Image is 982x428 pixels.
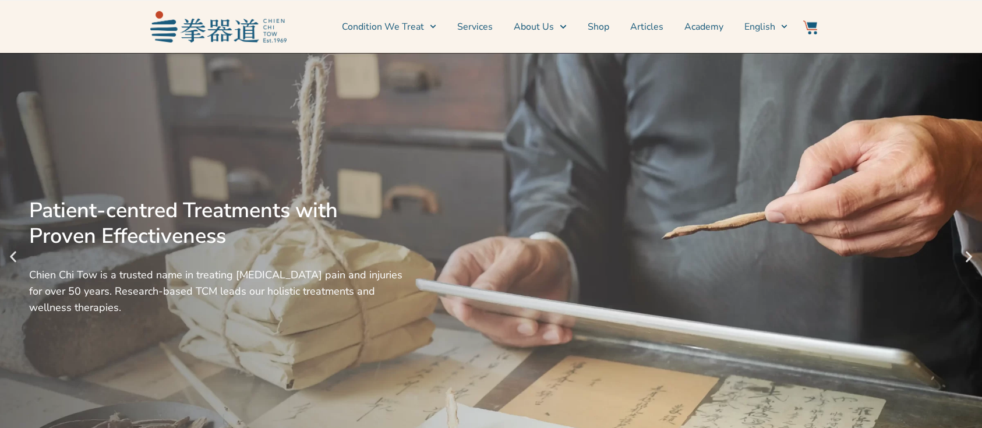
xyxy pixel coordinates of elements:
a: Services [457,12,493,41]
img: Website Icon-03 [803,20,817,34]
div: Next slide [962,250,976,264]
a: Condition We Treat [342,12,436,41]
a: About Us [514,12,566,41]
a: Switch to English [744,12,787,41]
a: Shop [588,12,609,41]
nav: Menu [292,12,787,41]
a: Articles [630,12,663,41]
div: Previous slide [6,250,20,264]
div: Patient-centred Treatments with Proven Effectiveness [29,198,408,249]
a: Academy [684,12,723,41]
span: English [744,20,775,34]
div: Chien Chi Tow is a trusted name in treating [MEDICAL_DATA] pain and injuries for over 50 years. R... [29,267,408,316]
